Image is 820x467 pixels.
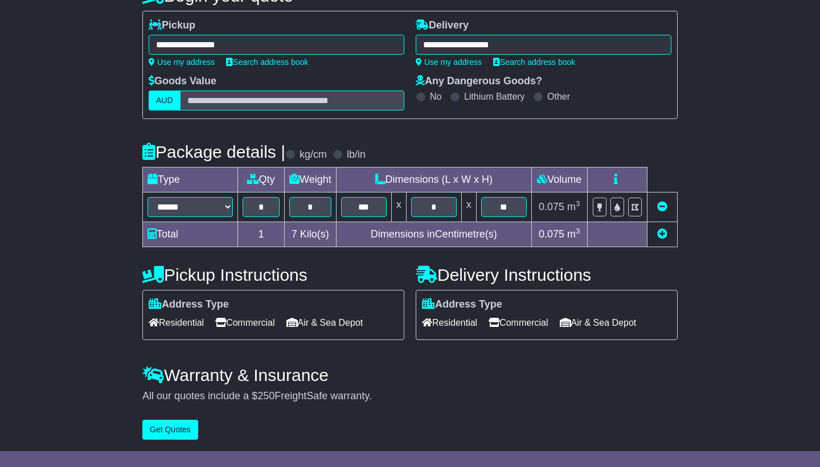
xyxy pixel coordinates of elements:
[238,222,285,247] td: 1
[567,228,580,240] span: m
[416,19,469,32] label: Delivery
[567,201,580,212] span: m
[336,167,531,192] td: Dimensions (L x W x H)
[238,167,285,192] td: Qty
[347,149,366,161] label: lb/in
[539,228,564,240] span: 0.075
[285,167,337,192] td: Weight
[657,201,667,212] a: Remove this item
[391,192,406,222] td: x
[292,228,297,240] span: 7
[493,58,575,67] a: Search address book
[143,222,238,247] td: Total
[149,19,195,32] label: Pickup
[300,149,327,161] label: kg/cm
[416,265,678,284] h4: Delivery Instructions
[489,314,548,331] span: Commercial
[285,222,337,247] td: Kilo(s)
[215,314,274,331] span: Commercial
[576,227,580,235] sup: 3
[257,390,274,402] span: 250
[416,75,542,88] label: Any Dangerous Goods?
[286,314,363,331] span: Air & Sea Depot
[142,265,404,284] h4: Pickup Instructions
[149,91,181,110] label: AUD
[142,366,678,384] h4: Warranty & Insurance
[464,91,525,102] label: Lithium Battery
[422,298,502,311] label: Address Type
[149,58,215,67] a: Use my address
[547,91,570,102] label: Other
[149,314,204,331] span: Residential
[149,75,216,88] label: Goods Value
[539,201,564,212] span: 0.075
[142,390,678,403] div: All our quotes include a $ FreightSafe warranty.
[142,142,285,161] h4: Package details |
[430,91,441,102] label: No
[149,298,229,311] label: Address Type
[416,58,482,67] a: Use my address
[226,58,308,67] a: Search address book
[142,420,198,440] button: Get Quotes
[657,228,667,240] a: Add new item
[143,167,238,192] td: Type
[560,314,637,331] span: Air & Sea Depot
[422,314,477,331] span: Residential
[531,167,587,192] td: Volume
[576,199,580,208] sup: 3
[336,222,531,247] td: Dimensions in Centimetre(s)
[461,192,476,222] td: x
